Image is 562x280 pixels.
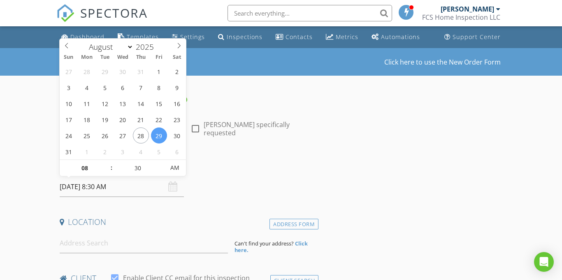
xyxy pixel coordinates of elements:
span: September 4, 2025 [133,143,149,160]
span: Wed [114,55,132,60]
span: September 2, 2025 [97,143,113,160]
div: Templates [127,33,159,41]
span: SPECTORA [80,4,148,21]
div: Metrics [336,33,358,41]
span: August 4, 2025 [79,79,95,95]
span: August 24, 2025 [60,127,77,143]
a: Settings [169,30,208,45]
span: August 28, 2025 [133,127,149,143]
span: Fri [150,55,168,60]
span: July 29, 2025 [97,63,113,79]
a: Contacts [272,30,316,45]
label: [PERSON_NAME] specifically requested [204,120,315,137]
div: Open Intercom Messenger [534,252,554,272]
span: : [110,160,113,176]
div: Support Center [453,33,501,41]
span: Mon [78,55,96,60]
span: Can't find your address? [235,240,294,247]
span: Click to toggle [163,160,186,176]
a: Support Center [441,30,504,45]
span: July 27, 2025 [60,63,77,79]
span: August 10, 2025 [60,95,77,111]
div: Dashboard [70,33,105,41]
span: August 15, 2025 [151,95,167,111]
h4: Date/Time [60,160,315,171]
span: August 16, 2025 [169,95,185,111]
span: July 28, 2025 [79,63,95,79]
div: Address Form [269,219,318,230]
span: September 6, 2025 [169,143,185,160]
span: Thu [132,55,150,60]
span: September 3, 2025 [115,143,131,160]
div: Settings [180,33,205,41]
span: August 26, 2025 [97,127,113,143]
input: Year [133,42,160,52]
span: August 23, 2025 [169,111,185,127]
a: Templates [114,30,162,45]
div: FCS Home Inspection LLC [422,13,500,21]
a: Metrics [323,30,362,45]
span: August 9, 2025 [169,79,185,95]
a: Inspections [215,30,266,45]
span: August 8, 2025 [151,79,167,95]
div: Inspections [227,33,262,41]
a: SPECTORA [56,11,148,28]
span: August 13, 2025 [115,95,131,111]
span: August 3, 2025 [60,79,77,95]
span: August 14, 2025 [133,95,149,111]
h4: Location [60,217,315,227]
span: August 21, 2025 [133,111,149,127]
span: August 31, 2025 [60,143,77,160]
span: August 30, 2025 [169,127,185,143]
input: Select date [60,177,184,197]
div: Contacts [286,33,313,41]
span: September 5, 2025 [151,143,167,160]
a: Click here to use the New Order Form [384,59,501,65]
a: Dashboard [58,30,108,45]
span: August 7, 2025 [133,79,149,95]
span: Tue [96,55,114,60]
div: Automations [381,33,420,41]
span: August 25, 2025 [79,127,95,143]
span: July 31, 2025 [133,63,149,79]
span: August 29, 2025 [151,127,167,143]
span: August 6, 2025 [115,79,131,95]
a: Automations (Basic) [368,30,423,45]
strong: Click here. [235,240,308,254]
span: August 22, 2025 [151,111,167,127]
span: September 1, 2025 [79,143,95,160]
span: August 17, 2025 [60,111,77,127]
input: Address Search [60,233,228,253]
span: August 18, 2025 [79,111,95,127]
div: [PERSON_NAME] [441,5,494,13]
span: August 12, 2025 [97,95,113,111]
span: August 2, 2025 [169,63,185,79]
span: August 1, 2025 [151,63,167,79]
img: The Best Home Inspection Software - Spectora [56,4,74,22]
span: August 27, 2025 [115,127,131,143]
input: Search everything... [228,5,392,21]
span: Sat [168,55,186,60]
span: August 5, 2025 [97,79,113,95]
span: August 19, 2025 [97,111,113,127]
span: July 30, 2025 [115,63,131,79]
span: Sun [60,55,78,60]
span: August 11, 2025 [79,95,95,111]
span: August 20, 2025 [115,111,131,127]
